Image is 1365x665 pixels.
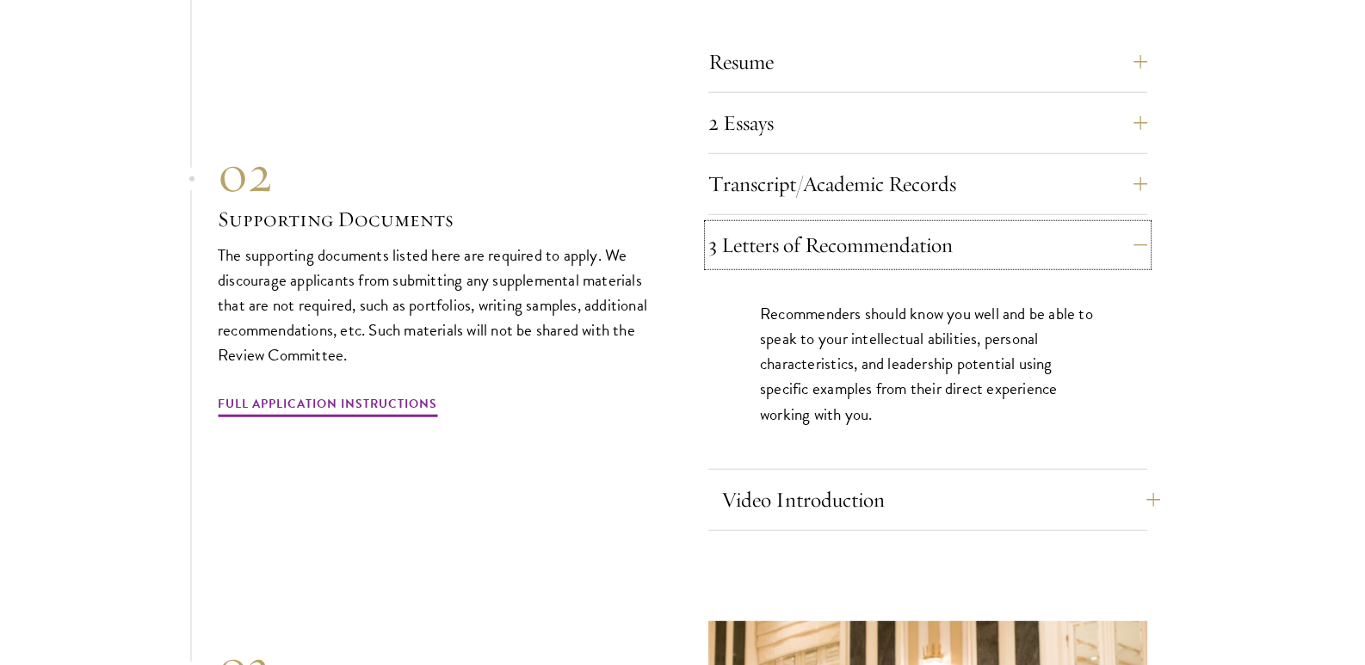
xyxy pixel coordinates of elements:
button: Video Introduction [721,479,1160,520]
button: Resume [708,41,1147,83]
p: The supporting documents listed here are required to apply. We discourage applicants from submitt... [218,243,657,367]
button: 3 Letters of Recommendation [708,225,1147,266]
div: 02 [218,143,657,205]
button: 2 Essays [708,102,1147,144]
button: Transcript/Academic Records [708,163,1147,205]
h3: Supporting Documents [218,205,657,234]
p: Recommenders should know you well and be able to speak to your intellectual abilities, personal c... [760,301,1096,426]
a: Full Application Instructions [218,393,437,420]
